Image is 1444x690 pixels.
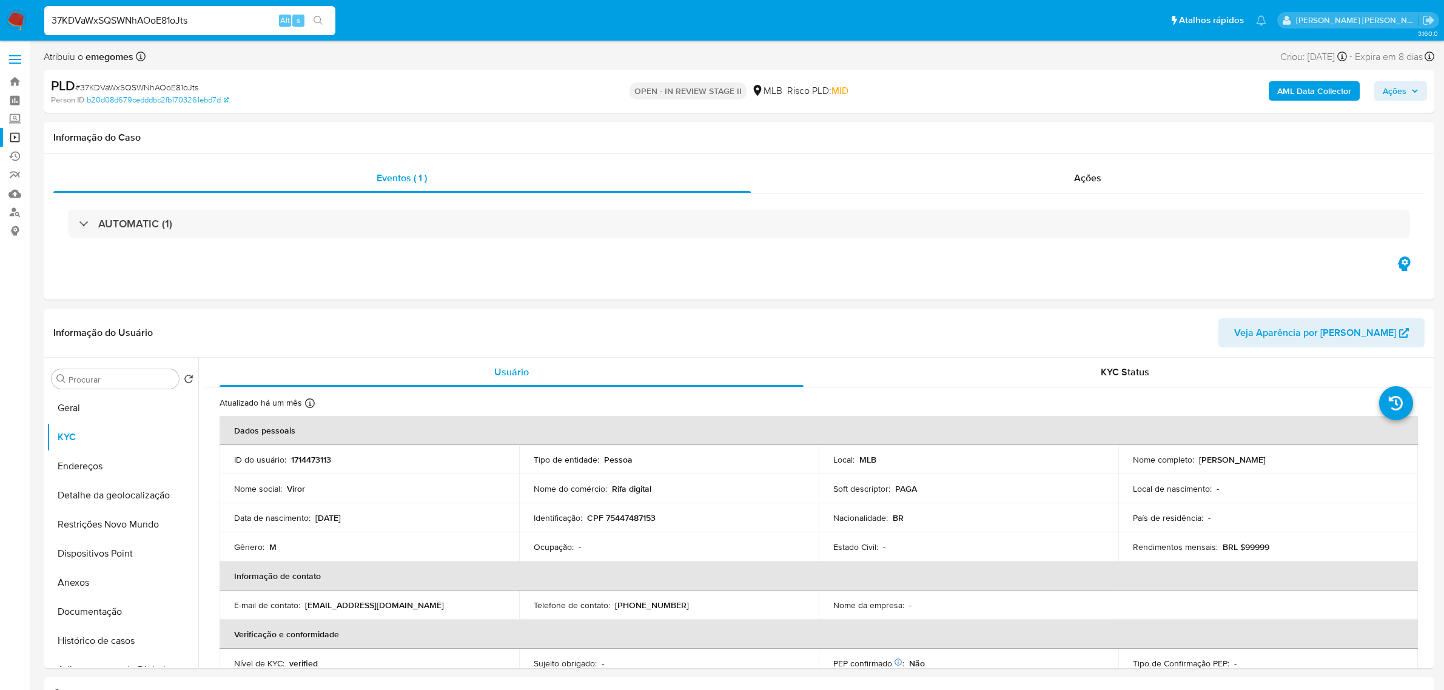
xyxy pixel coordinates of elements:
p: 1714473113 [291,454,331,465]
p: Telefone de contato : [534,600,610,611]
p: Rifa digital [612,483,651,494]
span: Veja Aparência por [PERSON_NAME] [1234,318,1396,347]
p: Viror [287,483,305,494]
button: Histórico de casos [47,626,198,655]
p: Nome da empresa : [833,600,904,611]
p: Nome do comércio : [534,483,607,494]
p: Data de nascimento : [234,512,311,523]
button: Restrições Novo Mundo [47,510,198,539]
p: MLB [859,454,876,465]
p: Pessoa [604,454,633,465]
p: - [1234,658,1237,669]
button: Documentação [47,597,198,626]
p: BR [893,512,904,523]
b: PLD [51,76,75,95]
p: - [909,600,912,611]
a: Notificações [1256,15,1266,25]
p: Nível de KYC : [234,658,284,669]
h1: Informação do Usuário [53,327,153,339]
p: - [1208,512,1211,523]
span: Expira em 8 dias [1355,50,1423,64]
p: BRL $99999 [1223,541,1269,552]
span: Atalhos rápidos [1179,14,1244,27]
b: Person ID [51,95,84,106]
button: Endereços [47,452,198,481]
div: MLB [751,84,782,98]
h1: Informação do Caso [53,132,1425,144]
p: verified [289,658,318,669]
input: Procurar [69,374,174,385]
th: Informação de contato [220,561,1418,591]
p: PEP confirmado : [833,658,904,669]
span: Alt [280,15,290,26]
p: [PHONE_NUMBER] [615,600,689,611]
div: AUTOMATIC (1) [68,210,1410,238]
p: Soft descriptor : [833,483,890,494]
div: Criou: [DATE] [1280,49,1347,65]
span: # 37KDVaWxSQSWNhAOoE81oJts [75,81,198,93]
p: Gênero : [234,541,264,552]
span: MID [831,84,848,98]
p: Nacionalidade : [833,512,888,523]
button: Anexos [47,568,198,597]
button: Detalhe da geolocalização [47,481,198,510]
p: Nome social : [234,483,282,494]
button: Ações [1374,81,1427,101]
p: Tipo de entidade : [534,454,599,465]
button: Geral [47,394,198,423]
p: Sujeito obrigado : [534,658,597,669]
p: Não [909,658,925,669]
p: País de residência : [1133,512,1203,523]
button: Retornar ao pedido padrão [184,374,193,387]
span: Usuário [494,365,529,379]
span: KYC Status [1101,365,1149,379]
p: OPEN - IN REVIEW STAGE II [630,82,747,99]
a: Sair [1422,14,1435,27]
p: Local : [833,454,855,465]
p: PAGA [895,483,917,494]
button: AML Data Collector [1269,81,1360,101]
th: Verificação e conformidade [220,620,1418,649]
button: Veja Aparência por [PERSON_NAME] [1218,318,1425,347]
p: Atualizado há um mês [220,397,302,409]
button: Adiantamentos de Dinheiro [47,655,198,685]
h3: AUTOMATIC (1) [98,217,172,230]
p: - [579,541,581,552]
span: - [1349,49,1352,65]
span: Eventos ( 1 ) [377,171,427,185]
p: emerson.gomes@mercadopago.com.br [1296,15,1419,26]
span: Atribuiu o [44,50,133,64]
button: search-icon [306,12,331,29]
p: [DATE] [315,512,341,523]
button: Dispositivos Point [47,539,198,568]
b: emegomes [83,50,133,64]
button: Procurar [56,374,66,384]
th: Dados pessoais [220,416,1418,445]
p: [EMAIL_ADDRESS][DOMAIN_NAME] [305,600,444,611]
p: Nome completo : [1133,454,1194,465]
p: M [269,541,277,552]
p: [PERSON_NAME] [1199,454,1266,465]
p: CPF 75447487153 [587,512,656,523]
span: Risco PLD: [787,84,848,98]
p: - [602,658,604,669]
button: KYC [47,423,198,452]
a: b20d08d679cedddbc2fb1703261ebd7d [87,95,229,106]
span: Ações [1383,81,1406,101]
p: Local de nascimento : [1133,483,1212,494]
input: Pesquise usuários ou casos... [44,13,335,28]
p: E-mail de contato : [234,600,300,611]
p: - [883,541,885,552]
p: ID do usuário : [234,454,286,465]
p: Tipo de Confirmação PEP : [1133,658,1229,669]
p: - [1217,483,1219,494]
p: Estado Civil : [833,541,878,552]
b: AML Data Collector [1277,81,1351,101]
p: Rendimentos mensais : [1133,541,1218,552]
span: Ações [1074,171,1101,185]
span: s [297,15,300,26]
p: Ocupação : [534,541,574,552]
p: Identificação : [534,512,582,523]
